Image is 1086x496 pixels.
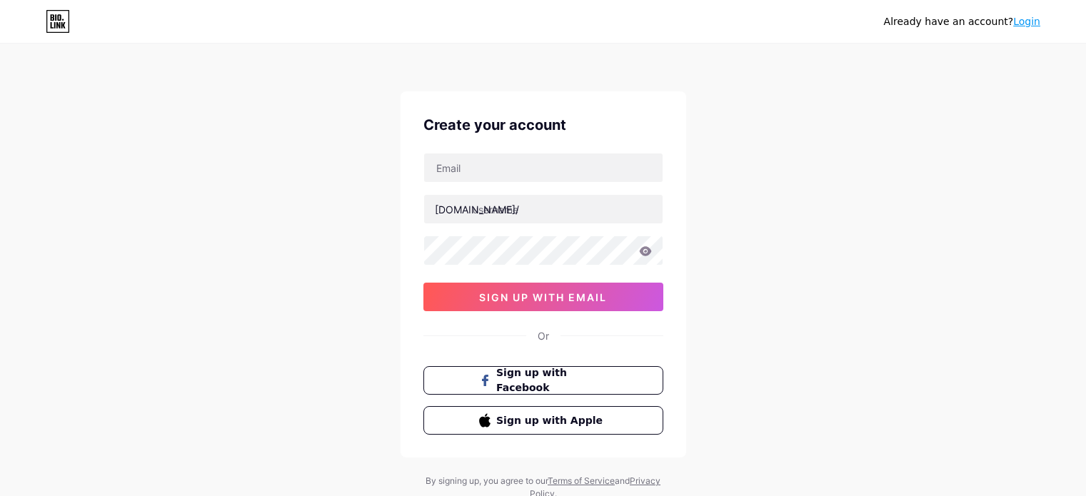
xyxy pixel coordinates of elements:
a: Login [1013,16,1040,27]
span: Sign up with Facebook [496,365,607,395]
input: username [424,195,663,223]
a: Terms of Service [548,475,615,486]
div: Or [538,328,549,343]
span: sign up with email [479,291,607,303]
div: Create your account [423,114,663,136]
span: Sign up with Apple [496,413,607,428]
div: Already have an account? [884,14,1040,29]
div: [DOMAIN_NAME]/ [435,202,519,217]
button: Sign up with Facebook [423,366,663,395]
button: Sign up with Apple [423,406,663,435]
button: sign up with email [423,283,663,311]
input: Email [424,153,663,182]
